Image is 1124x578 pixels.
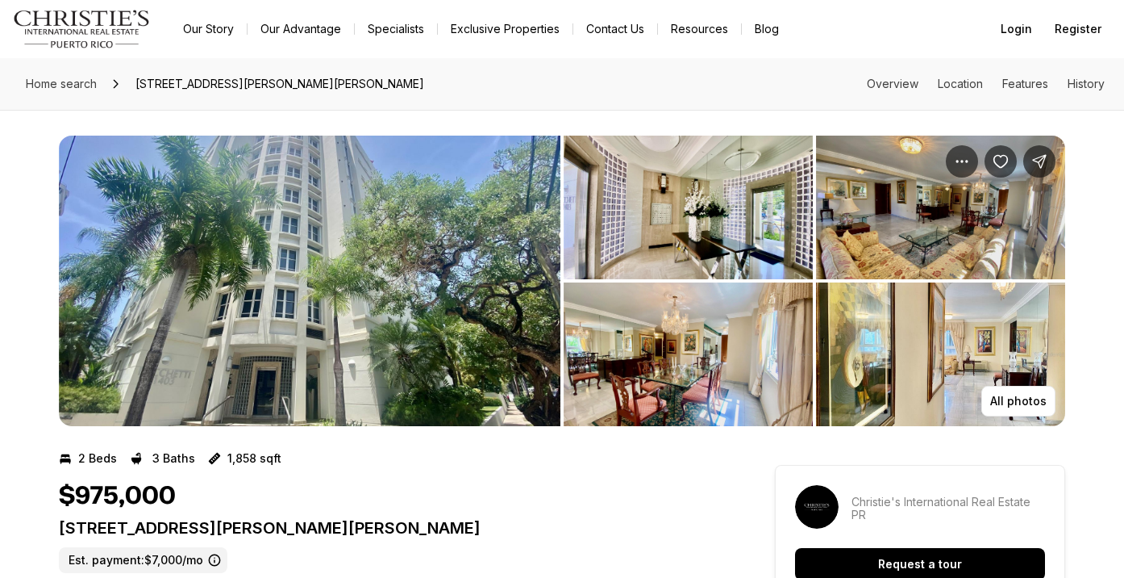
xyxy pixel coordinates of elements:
[59,481,176,512] h1: $975,000
[1001,23,1032,36] span: Login
[573,18,657,40] button: Contact Us
[227,452,281,465] p: 1,858 sqft
[816,283,1065,426] button: View image gallery
[1002,77,1048,90] a: Skip to: Features
[981,386,1055,417] button: All photos
[938,77,983,90] a: Skip to: Location
[59,518,717,538] p: [STREET_ADDRESS][PERSON_NAME][PERSON_NAME]
[355,18,437,40] a: Specialists
[878,558,962,571] p: Request a tour
[130,446,195,471] button: 3 Baths
[248,18,354,40] a: Our Advantage
[946,145,978,178] button: Property options
[658,18,741,40] a: Resources
[564,283,813,426] button: View image gallery
[438,18,572,40] a: Exclusive Properties
[26,77,97,90] span: Home search
[985,145,1017,178] button: Save Property: 1403 CALLE LUCHETTI #3A
[59,136,560,426] button: View image gallery
[59,136,560,426] li: 1 of 8
[564,136,813,279] button: View image gallery
[867,77,918,90] a: Skip to: Overview
[1045,13,1111,45] button: Register
[851,496,1045,521] p: Christie's International Real Estate PR
[1055,23,1101,36] span: Register
[13,10,151,48] img: logo
[990,395,1047,408] p: All photos
[816,136,1065,279] button: View image gallery
[564,136,1065,426] li: 2 of 8
[170,18,247,40] a: Our Story
[78,452,117,465] p: 2 Beds
[152,452,195,465] p: 3 Baths
[129,71,431,97] span: [STREET_ADDRESS][PERSON_NAME][PERSON_NAME]
[991,13,1042,45] button: Login
[742,18,792,40] a: Blog
[19,71,103,97] a: Home search
[867,77,1105,90] nav: Page section menu
[1023,145,1055,178] button: Share Property: 1403 CALLE LUCHETTI #3A
[1068,77,1105,90] a: Skip to: History
[59,547,227,573] label: Est. payment: $7,000/mo
[59,136,1065,426] div: Listing Photos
